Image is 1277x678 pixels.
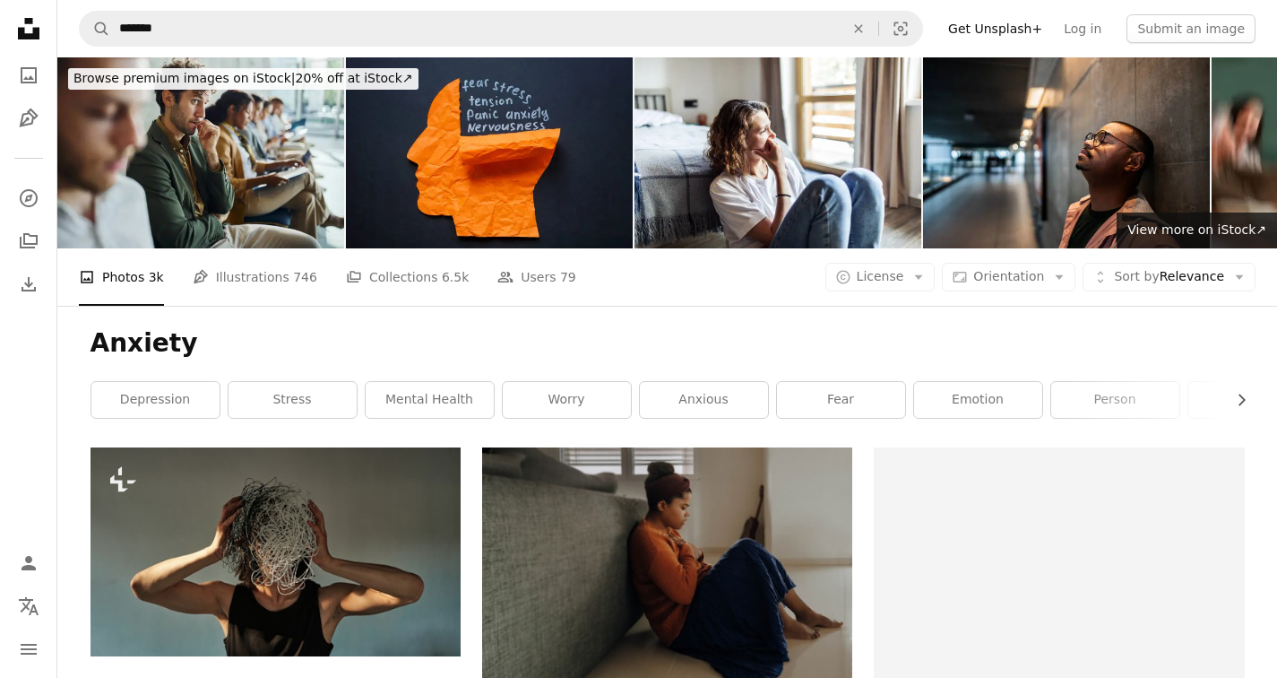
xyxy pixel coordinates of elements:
[11,588,47,624] button: Language
[497,248,576,306] a: Users 79
[79,11,923,47] form: Find visuals sitewide
[777,382,905,418] a: fear
[346,248,469,306] a: Collections 6.5k
[91,382,220,418] a: depression
[839,12,878,46] button: Clear
[973,269,1044,283] span: Orientation
[1114,269,1159,283] span: Sort by
[879,12,922,46] button: Visual search
[1117,213,1277,248] a: View more on iStock↗
[11,180,47,216] a: Explore
[937,14,1053,43] a: Get Unsplash+
[1053,14,1112,43] a: Log in
[11,100,47,136] a: Illustrations
[229,382,357,418] a: stress
[91,327,1245,360] h1: Anxiety
[80,12,110,46] button: Search Unsplash
[11,545,47,581] a: Log in / Sign up
[11,631,47,667] button: Menu
[91,448,461,656] img: a man is holding his hair in the air
[11,223,47,259] a: Collections
[1225,382,1245,418] button: scroll list to the right
[857,269,904,283] span: License
[560,267,576,287] span: 79
[1051,382,1179,418] a: person
[442,267,469,287] span: 6.5k
[293,267,317,287] span: 746
[1127,222,1266,237] span: View more on iStock ↗
[1126,14,1255,43] button: Submit an image
[193,248,317,306] a: Illustrations 746
[366,382,494,418] a: mental health
[923,57,1210,248] img: Sad mid adult man at subway station
[640,382,768,418] a: anxious
[503,382,631,418] a: worry
[634,57,921,248] img: Bad news
[73,71,413,85] span: 20% off at iStock ↗
[482,562,852,578] a: man in orange long sleeve shirt sitting on gray couch
[825,263,936,291] button: License
[942,263,1075,291] button: Orientation
[11,266,47,302] a: Download History
[11,57,47,93] a: Photos
[73,71,295,85] span: Browse premium images on iStock |
[1083,263,1255,291] button: Sort byRelevance
[346,57,633,248] img: Torn paper head and the words fear stress and anxiety. Represents mental health struggles and emo...
[91,543,461,560] a: a man is holding his hair in the air
[914,382,1042,418] a: emotion
[57,57,429,100] a: Browse premium images on iStock|20% off at iStock↗
[57,57,344,248] img: Anxious businessman waiting for a job interview in the office.
[1114,268,1224,286] span: Relevance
